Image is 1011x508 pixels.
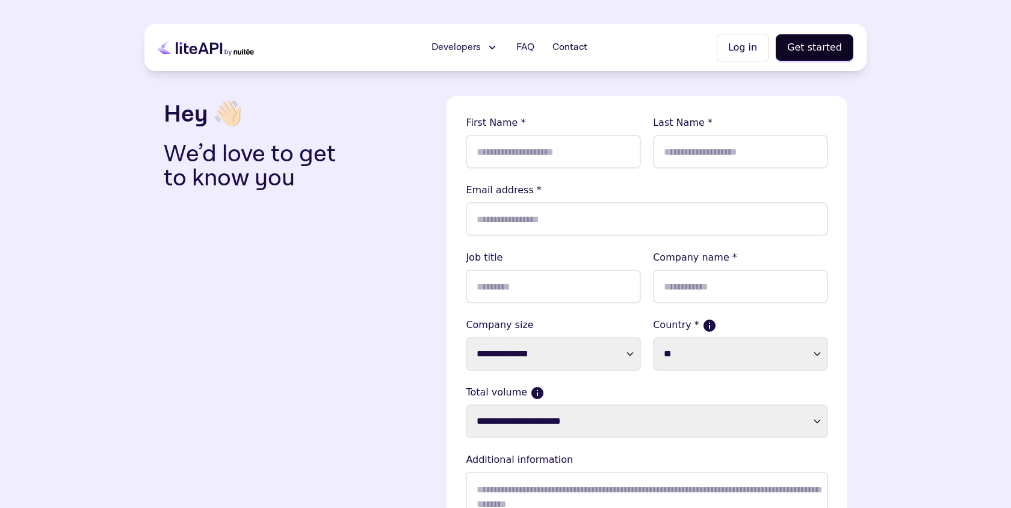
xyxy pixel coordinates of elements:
span: Contact [552,40,587,55]
lable: Additional information [466,453,828,467]
label: Total volume [466,385,828,400]
label: Country * [653,318,828,332]
button: If more than one country, please select where the majority of your sales come from. [704,320,715,331]
a: Contact [545,36,595,60]
button: Current monthly volume your business makes in USD [532,388,543,398]
lable: Last Name * [653,116,828,130]
p: We’d love to get to know you [164,142,355,190]
lable: Company name * [653,250,828,265]
span: FAQ [516,40,534,55]
button: Log in [717,34,768,61]
button: Get started [776,34,853,61]
h3: Hey 👋🏻 [164,96,437,132]
lable: Job title [466,250,641,265]
lable: Email address * [466,183,828,197]
span: Developers [431,40,481,55]
label: Company size [466,318,641,332]
button: Developers [424,36,505,60]
a: FAQ [509,36,542,60]
lable: First Name * [466,116,641,130]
